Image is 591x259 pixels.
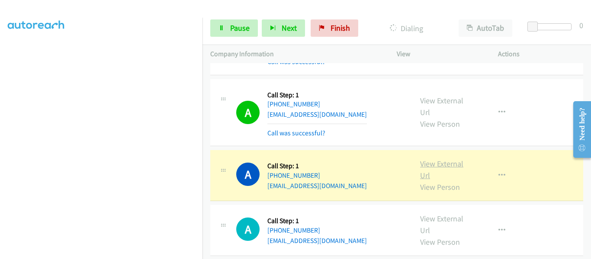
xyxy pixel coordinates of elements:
a: [PHONE_NUMBER] [267,171,320,179]
h1: A [236,101,260,124]
div: 0 [579,19,583,31]
h1: A [236,163,260,186]
span: Pause [230,23,250,33]
button: AutoTab [459,19,512,37]
a: [PHONE_NUMBER] [267,226,320,234]
p: Actions [498,49,584,59]
a: [EMAIL_ADDRESS][DOMAIN_NAME] [267,237,367,245]
a: Pause [210,19,258,37]
p: Dialing [370,22,443,34]
span: Finish [331,23,350,33]
h5: Call Step: 1 [267,217,367,225]
h5: Call Step: 1 [267,91,367,99]
iframe: Resource Center [566,95,591,164]
button: Next [262,19,305,37]
a: Call was successful? [267,129,325,137]
p: Company Information [210,49,381,59]
a: View External Url [420,96,463,117]
a: [EMAIL_ADDRESS][DOMAIN_NAME] [267,182,367,190]
a: View External Url [420,214,463,235]
a: View Person [420,237,460,247]
a: View Person [420,182,460,192]
a: View External Url [420,159,463,180]
a: Finish [311,19,358,37]
a: [PHONE_NUMBER] [267,100,320,108]
div: The call is yet to be attempted [236,217,260,241]
span: Next [282,23,297,33]
a: [EMAIL_ADDRESS][DOMAIN_NAME] [267,110,367,118]
p: View [397,49,482,59]
a: View Person [420,119,460,129]
h5: Call Step: 1 [267,162,367,170]
h1: A [236,217,260,241]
